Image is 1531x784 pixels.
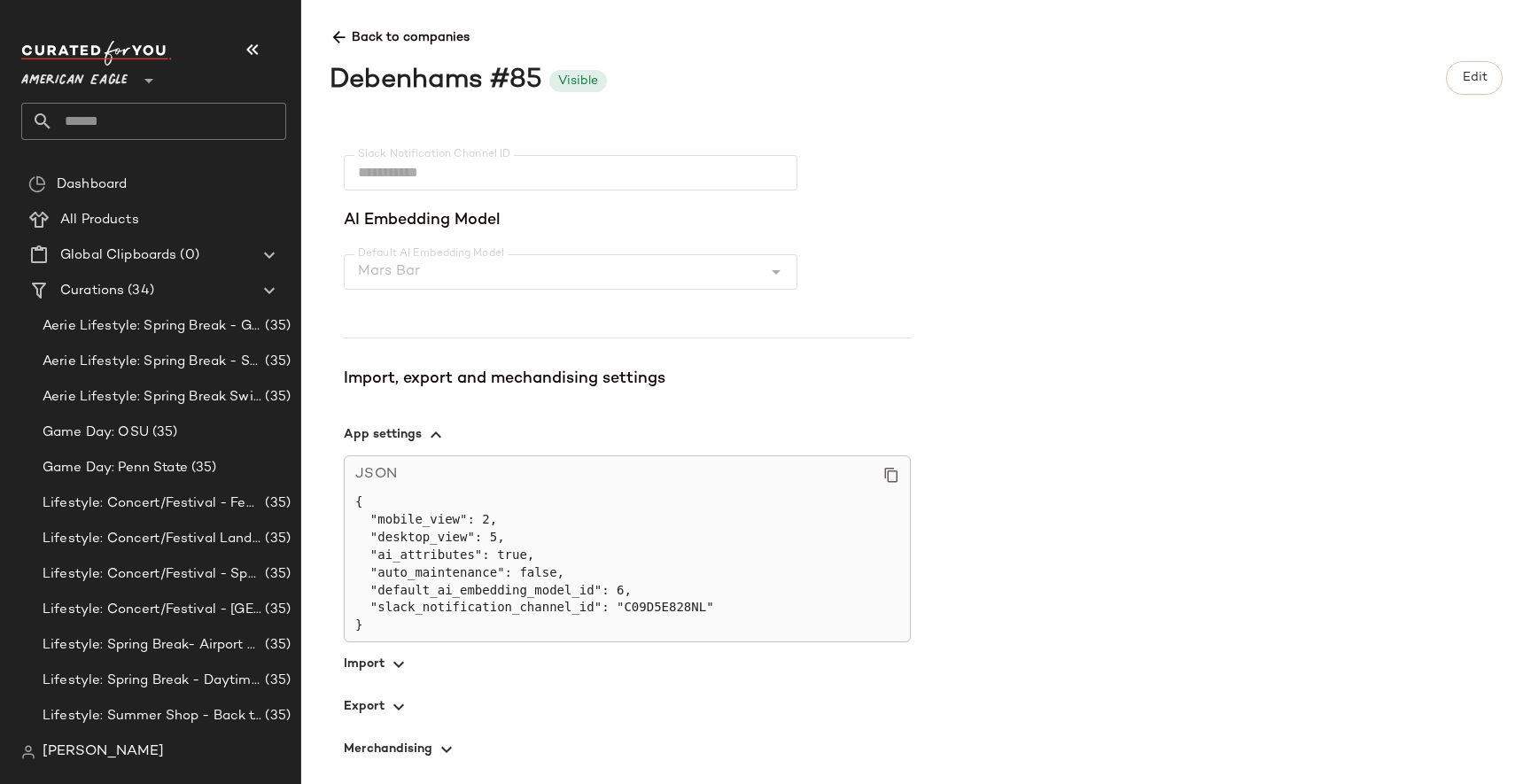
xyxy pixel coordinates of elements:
span: American Eagle [21,60,128,92]
span: Aerie Lifestyle: Spring Break Swimsuits Landing Page [43,387,261,408]
span: (35) [261,671,291,691]
span: Curations [60,281,124,301]
span: Lifestyle: Spring Break- Airport Style [43,635,261,656]
img: svg%3e [21,745,35,759]
button: Import [344,642,911,685]
span: (35) [261,352,291,372]
span: (35) [261,316,291,337]
span: (35) [261,600,291,620]
button: Merchandising [344,727,911,770]
span: Global Clipboards [60,245,176,266]
span: (35) [261,529,291,549]
span: Lifestyle: Spring Break - Daytime Casual [43,671,261,691]
button: Export [344,685,911,727]
span: Back to companies [330,14,1503,47]
span: Lifestyle: Concert/Festival - Femme [43,493,261,514]
span: JSON [355,463,397,486]
button: Edit [1446,61,1503,95]
span: (35) [188,458,217,478]
span: (35) [149,423,178,443]
span: (35) [261,706,291,726]
img: cfy_white_logo.C9jOOHJF.svg [21,41,172,66]
span: Game Day: Penn State [43,458,188,478]
span: Lifestyle: Summer Shop - Back to School Essentials [43,706,261,726]
span: AI Embedding Model [344,208,911,233]
span: (35) [261,564,291,585]
span: (35) [261,387,291,408]
span: Game Day: OSU [43,423,149,443]
span: (34) [124,281,154,301]
span: (35) [261,493,291,514]
span: Lifestyle: Concert/Festival - [GEOGRAPHIC_DATA] [43,600,261,620]
div: Debenhams #85 [330,61,542,101]
button: App settings [344,413,911,455]
span: Edit [1461,71,1487,85]
span: [PERSON_NAME] [43,741,164,763]
span: Lifestyle: Concert/Festival - Sporty [43,564,261,585]
span: Aerie Lifestyle: Spring Break - Girly/Femme [43,316,261,337]
span: Dashboard [57,175,127,195]
span: All Products [60,210,139,230]
img: svg%3e [28,175,46,193]
span: Lifestyle: Concert/Festival Landing Page [43,529,261,549]
div: Visible [558,72,598,90]
span: Aerie Lifestyle: Spring Break - Sporty [43,352,261,372]
pre: { "mobile_view": 2, "desktop_view": 5, "ai_attributes": true, "auto_maintenance": false, "default... [355,493,899,635]
div: Import, export and mechandising settings [344,367,911,392]
span: (35) [261,635,291,656]
span: (0) [176,245,198,266]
